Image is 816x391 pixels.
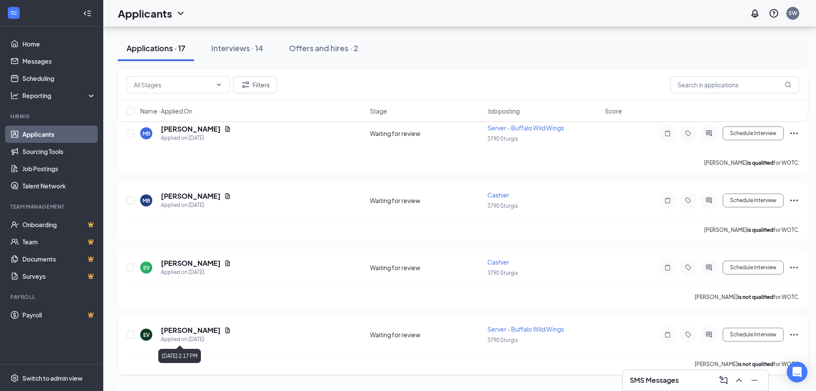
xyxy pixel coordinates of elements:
button: ChevronUp [732,373,746,387]
button: Minimize [748,373,761,387]
b: is qualified [747,227,773,233]
svg: Filter [240,80,251,90]
p: [PERSON_NAME] for WOTC. [695,360,799,368]
div: Waiting for review [370,129,482,138]
svg: Settings [10,374,19,382]
div: EV [143,264,150,271]
div: Offers and hires · 2 [289,43,358,53]
div: MB [142,197,150,204]
svg: ActiveChat [704,130,714,137]
b: is not qualified [738,294,773,300]
div: Switch to admin view [22,374,83,382]
svg: ActiveChat [704,264,714,271]
div: Applied on [DATE] [161,201,231,209]
input: Search in applications [670,76,799,93]
a: Scheduling [22,70,96,87]
svg: Document [224,260,231,267]
div: [DATE] 2:17 PM [158,349,201,363]
svg: Note [662,130,673,137]
span: 3790 Sturgis [487,337,518,343]
div: Applications · 17 [126,43,185,53]
svg: ChevronDown [176,8,186,18]
svg: ChevronDown [216,81,222,88]
svg: Document [224,327,231,334]
svg: Ellipses [789,128,799,139]
svg: ComposeMessage [718,375,729,385]
div: Waiting for review [370,196,482,205]
button: ComposeMessage [717,373,730,387]
button: Schedule Interview [723,126,784,140]
svg: Notifications [750,8,760,18]
h3: SMS Messages [630,376,679,385]
span: Stage [370,107,387,115]
span: Cashier [487,258,509,266]
a: Sourcing Tools [22,143,96,160]
b: is qualified [747,160,773,166]
span: 3790 Sturgis [487,270,518,276]
svg: WorkstreamLogo [9,9,18,17]
a: PayrollCrown [22,306,96,323]
div: Team Management [10,203,94,210]
span: Score [605,107,622,115]
div: SW [788,9,797,17]
a: OnboardingCrown [22,216,96,233]
svg: Note [662,331,673,338]
svg: Document [224,193,231,200]
h5: [PERSON_NAME] [161,326,221,335]
div: Applied on [DATE] [161,335,231,344]
div: Open Intercom Messenger [787,362,807,382]
a: SurveysCrown [22,268,96,285]
svg: Ellipses [789,195,799,206]
svg: Tag [683,197,693,204]
svg: MagnifyingGlass [785,81,791,88]
div: Waiting for review [370,263,482,272]
h5: [PERSON_NAME] [161,259,221,268]
svg: Note [662,197,673,204]
svg: Minimize [749,375,760,385]
a: Talent Network [22,177,96,194]
p: [PERSON_NAME] for WOTC. [695,293,799,301]
svg: Tag [683,130,693,137]
div: Hiring [10,113,94,120]
button: Schedule Interview [723,328,784,342]
span: Cashier [487,191,509,199]
svg: ActiveChat [704,331,714,338]
span: Server - Buffalo Wild Wings [487,325,564,333]
div: Interviews · 14 [211,43,263,53]
b: is not qualified [738,361,773,367]
svg: ActiveChat [704,197,714,204]
svg: Ellipses [789,262,799,273]
a: Applicants [22,126,96,143]
span: 3790 Sturgis [487,135,518,142]
svg: Collapse [83,9,92,18]
div: MB [142,130,150,137]
a: Messages [22,52,96,70]
input: All Stages [134,80,212,89]
div: Applied on [DATE] [161,134,231,142]
div: EV [143,331,150,339]
h5: [PERSON_NAME] [161,191,221,201]
a: DocumentsCrown [22,250,96,268]
a: Job Postings [22,160,96,177]
div: Waiting for review [370,330,482,339]
svg: Ellipses [789,329,799,340]
svg: ChevronUp [734,375,744,385]
span: 3790 Sturgis [487,203,518,209]
a: Home [22,35,96,52]
span: Job posting [487,107,520,115]
a: TeamCrown [22,233,96,250]
p: [PERSON_NAME] for WOTC. [704,226,799,234]
svg: Analysis [10,91,19,100]
div: Reporting [22,91,96,100]
button: Schedule Interview [723,261,784,274]
svg: Note [662,264,673,271]
svg: Tag [683,264,693,271]
button: Filter Filters [233,76,277,93]
svg: QuestionInfo [769,8,779,18]
svg: Tag [683,331,693,338]
span: Name · Applied On [140,107,192,115]
button: Schedule Interview [723,194,784,207]
h1: Applicants [118,6,172,21]
div: Applied on [DATE] [161,268,231,277]
div: Payroll [10,293,94,301]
